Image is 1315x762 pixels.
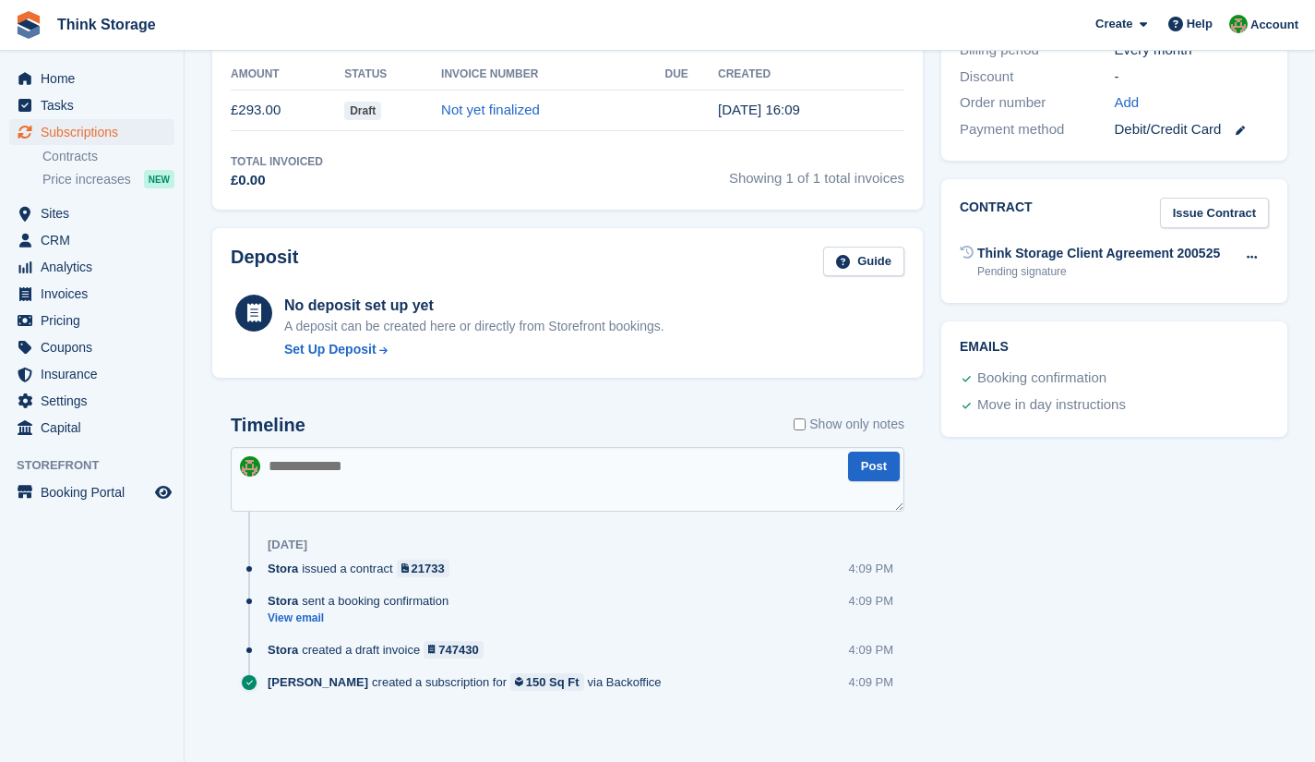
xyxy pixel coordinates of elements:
[848,452,900,482] button: Post
[9,281,174,307] a: menu
[960,92,1115,114] div: Order number
[1115,40,1270,61] div: Every month
[41,479,151,505] span: Booking Portal
[397,560,449,577] a: 21733
[849,641,893,659] div: 4:09 PM
[1160,198,1269,228] a: Issue Contract
[268,592,298,610] span: Stora
[231,60,344,90] th: Amount
[9,334,174,360] a: menu
[50,9,163,40] a: Think Storage
[794,415,904,434] label: Show only notes
[849,560,893,577] div: 4:09 PM
[9,254,174,280] a: menu
[284,295,664,317] div: No deposit set up yet
[231,247,298,277] h2: Deposit
[441,102,540,117] a: Not yet finalized
[9,388,174,414] a: menu
[268,538,307,552] div: [DATE]
[849,673,893,691] div: 4:09 PM
[15,11,42,39] img: stora-icon-8386f47178a22dfd0bd8f6a31ec36ba5ce8667c1dd55bd0f319d3a0aa187defe.svg
[41,66,151,91] span: Home
[718,60,904,90] th: Created
[240,456,260,477] img: Sarah Mackie
[1250,16,1298,34] span: Account
[231,415,305,436] h2: Timeline
[41,415,151,441] span: Capital
[9,361,174,387] a: menu
[268,560,298,577] span: Stora
[1115,67,1270,88] div: -
[794,415,806,434] input: Show only notes
[231,153,323,170] div: Total Invoiced
[441,60,664,90] th: Invoice Number
[344,102,381,120] span: Draft
[9,308,174,333] a: menu
[42,169,174,189] a: Price increases NEW
[284,340,377,359] div: Set Up Deposit
[849,592,893,610] div: 4:09 PM
[9,200,174,226] a: menu
[41,361,151,387] span: Insurance
[41,200,151,226] span: Sites
[268,673,671,691] div: created a subscription for via Backoffice
[977,368,1106,390] div: Booking confirmation
[41,388,151,414] span: Settings
[960,67,1115,88] div: Discount
[823,247,904,277] a: Guide
[344,60,441,90] th: Status
[231,170,323,191] div: £0.00
[960,340,1269,355] h2: Emails
[729,153,904,191] span: Showing 1 of 1 total invoices
[960,198,1033,228] h2: Contract
[977,394,1126,417] div: Move in day instructions
[438,641,478,659] div: 747430
[144,170,174,188] div: NEW
[231,90,344,131] td: £293.00
[1115,119,1270,140] div: Debit/Credit Card
[268,592,458,610] div: sent a booking confirmation
[9,92,174,118] a: menu
[268,641,298,659] span: Stora
[42,148,174,165] a: Contracts
[284,317,664,336] p: A deposit can be created here or directly from Storefront bookings.
[9,66,174,91] a: menu
[1115,92,1140,114] a: Add
[1187,15,1213,33] span: Help
[960,40,1115,61] div: Billing period
[284,340,664,359] a: Set Up Deposit
[977,244,1220,263] div: Think Storage Client Agreement 200525
[510,673,584,691] a: 150 Sq Ft
[960,119,1115,140] div: Payment method
[1095,15,1132,33] span: Create
[41,254,151,280] span: Analytics
[41,227,151,253] span: CRM
[268,611,458,626] a: View email
[268,673,368,691] span: [PERSON_NAME]
[41,92,151,118] span: Tasks
[526,673,580,691] div: 150 Sq Ft
[977,263,1220,280] div: Pending signature
[41,119,151,145] span: Subscriptions
[41,334,151,360] span: Coupons
[41,308,151,333] span: Pricing
[9,479,174,505] a: menu
[9,227,174,253] a: menu
[41,281,151,307] span: Invoices
[412,560,445,577] div: 21733
[9,119,174,145] a: menu
[42,171,131,188] span: Price increases
[424,641,484,659] a: 747430
[9,415,174,441] a: menu
[152,481,174,503] a: Preview store
[664,60,718,90] th: Due
[268,641,493,659] div: created a draft invoice
[1229,15,1248,33] img: Sarah Mackie
[17,456,184,475] span: Storefront
[268,560,459,577] div: issued a contract
[718,102,800,117] time: 2025-08-26 15:09:23 UTC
